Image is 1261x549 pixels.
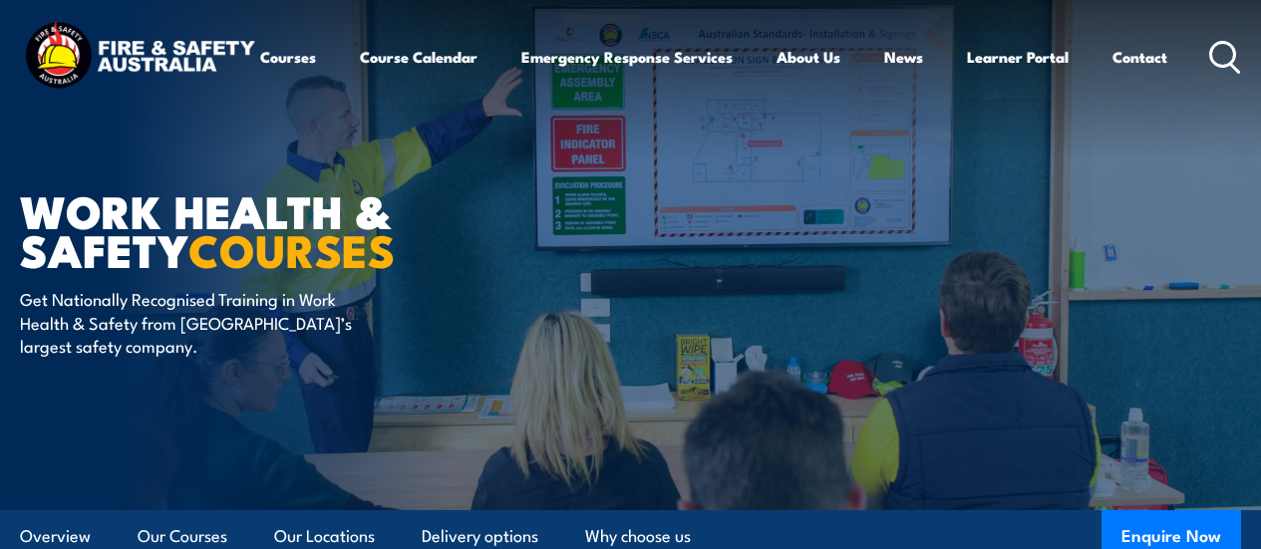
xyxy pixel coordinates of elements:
a: Course Calendar [360,33,477,81]
h1: Work Health & Safety [20,190,512,268]
p: Get Nationally Recognised Training in Work Health & Safety from [GEOGRAPHIC_DATA]’s largest safet... [20,287,384,357]
a: Emergency Response Services [521,33,733,81]
a: Contact [1112,33,1167,81]
a: Courses [260,33,316,81]
a: About Us [777,33,840,81]
a: News [884,33,923,81]
a: Learner Portal [967,33,1069,81]
strong: COURSES [188,214,395,283]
